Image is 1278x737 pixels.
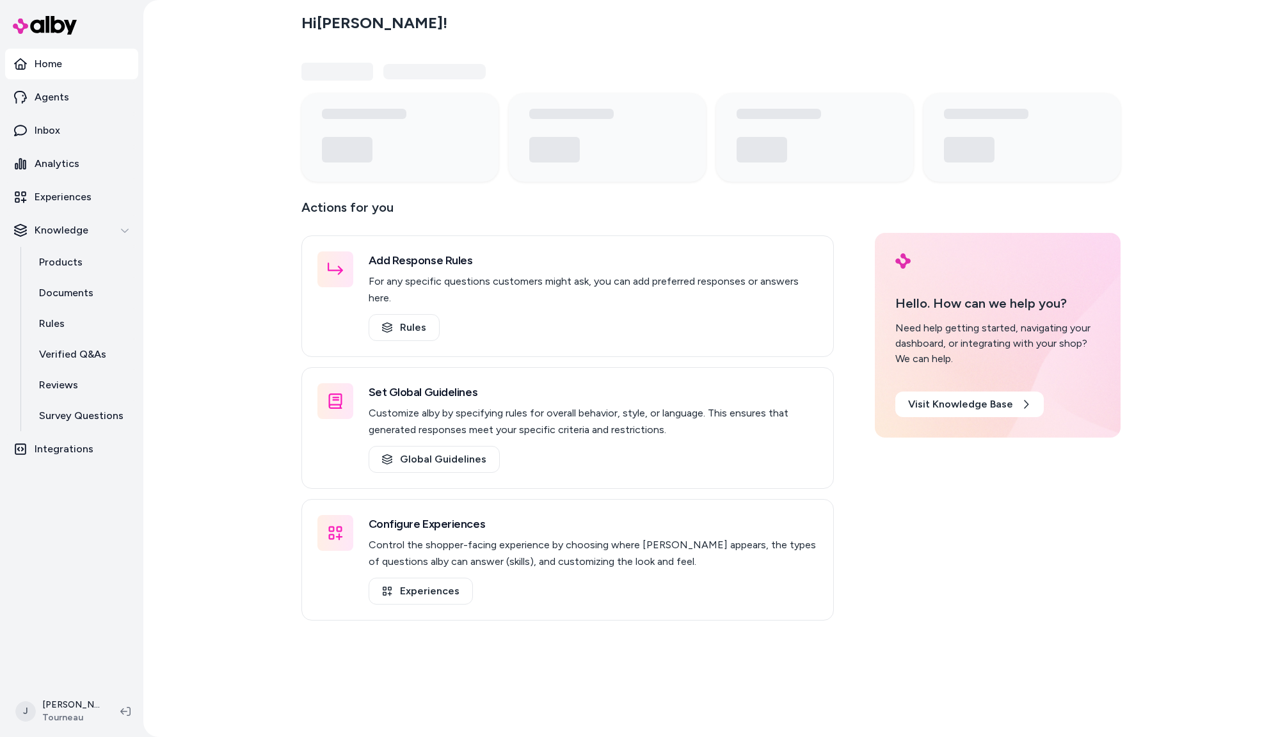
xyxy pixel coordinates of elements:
[5,215,138,246] button: Knowledge
[26,339,138,370] a: Verified Q&As
[35,123,60,138] p: Inbox
[369,251,818,269] h3: Add Response Rules
[39,285,93,301] p: Documents
[39,316,65,331] p: Rules
[42,699,100,711] p: [PERSON_NAME]
[301,13,447,33] h2: Hi [PERSON_NAME] !
[8,691,110,732] button: J[PERSON_NAME]Tourneau
[26,400,138,431] a: Survey Questions
[5,148,138,179] a: Analytics
[13,16,77,35] img: alby Logo
[26,370,138,400] a: Reviews
[5,49,138,79] a: Home
[369,446,500,473] a: Global Guidelines
[15,701,36,722] span: J
[369,537,818,570] p: Control the shopper-facing experience by choosing where [PERSON_NAME] appears, the types of quest...
[26,278,138,308] a: Documents
[895,253,911,269] img: alby Logo
[39,255,83,270] p: Products
[369,383,818,401] h3: Set Global Guidelines
[895,294,1100,313] p: Hello. How can we help you?
[35,56,62,72] p: Home
[26,247,138,278] a: Products
[35,441,93,457] p: Integrations
[369,578,473,605] a: Experiences
[42,711,100,724] span: Tourneau
[5,434,138,464] a: Integrations
[369,273,818,306] p: For any specific questions customers might ask, you can add preferred responses or answers here.
[5,115,138,146] a: Inbox
[369,314,440,341] a: Rules
[369,405,818,438] p: Customize alby by specifying rules for overall behavior, style, or language. This ensures that ge...
[39,347,106,362] p: Verified Q&As
[35,189,92,205] p: Experiences
[26,308,138,339] a: Rules
[895,392,1044,417] a: Visit Knowledge Base
[301,197,834,228] p: Actions for you
[39,408,124,424] p: Survey Questions
[39,377,78,393] p: Reviews
[35,156,79,171] p: Analytics
[35,90,69,105] p: Agents
[35,223,88,238] p: Knowledge
[895,321,1100,367] div: Need help getting started, navigating your dashboard, or integrating with your shop? We can help.
[5,82,138,113] a: Agents
[369,515,818,533] h3: Configure Experiences
[5,182,138,212] a: Experiences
